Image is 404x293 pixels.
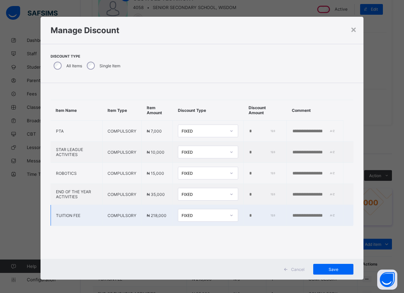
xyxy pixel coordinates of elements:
[103,163,142,184] td: COMPULSORY
[66,63,82,68] label: All Items
[350,23,357,35] div: ×
[147,129,162,134] span: ₦ 7,000
[103,205,142,226] td: COMPULSORY
[147,150,164,155] span: ₦ 10,000
[173,100,244,121] th: Discount Type
[291,267,305,272] span: Cancel
[51,142,103,163] td: STAR LEAGUE ACTIVITIES
[51,121,103,142] td: PTA
[182,150,226,155] div: FIXED
[51,100,103,121] th: Item Name
[142,100,173,121] th: Item Amount
[377,270,397,290] button: Open asap
[51,184,103,205] td: END OF THE YEAR ACTIVITIES
[244,100,287,121] th: Discount Amount
[147,213,166,218] span: ₦ 218,000
[318,267,348,272] span: Save
[51,54,122,59] span: Discount Type
[182,213,226,218] div: FIXED
[147,192,165,197] span: ₦ 35,000
[51,25,354,35] h1: Manage Discount
[287,100,343,121] th: Comment
[103,184,142,205] td: COMPULSORY
[147,171,164,176] span: ₦ 15,000
[103,121,142,142] td: COMPULSORY
[99,63,120,68] label: Single Item
[51,163,103,184] td: ROBOTICS
[182,171,226,176] div: FIXED
[51,205,103,226] td: TUITION FEE
[103,142,142,163] td: COMPULSORY
[182,129,226,134] div: FIXED
[182,192,226,197] div: FIXED
[103,100,142,121] th: Item Type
